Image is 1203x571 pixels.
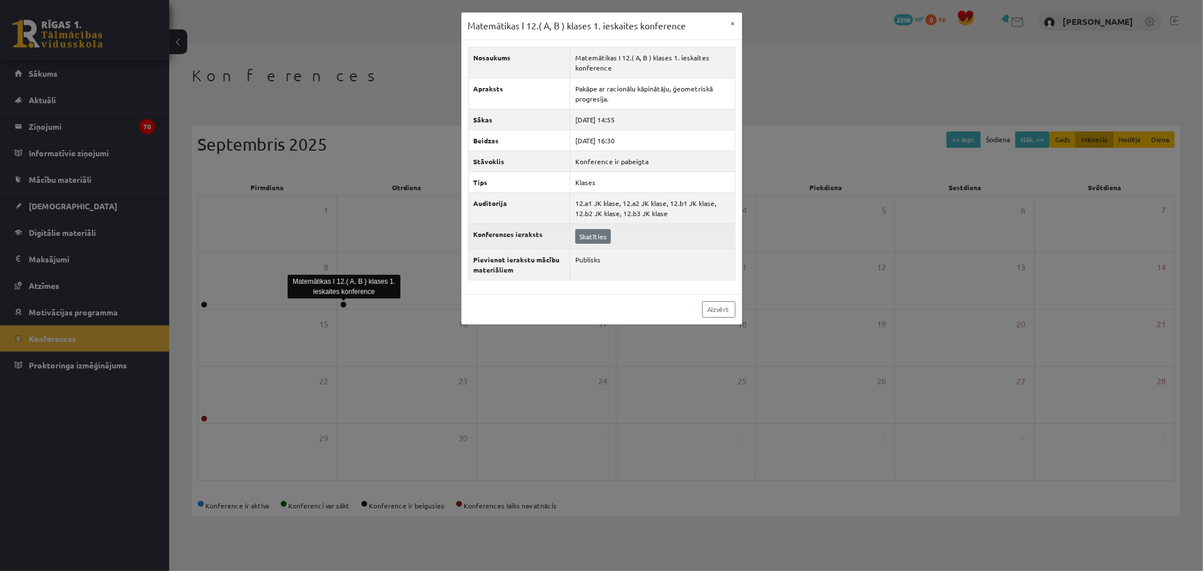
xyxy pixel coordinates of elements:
[570,47,735,78] td: Matemātikas I 12.( A, B ) klases 1. ieskaites konference
[468,151,570,172] th: Stāvoklis
[468,130,570,151] th: Beidzas
[468,192,570,223] th: Auditorija
[468,249,570,280] th: Pievienot ierakstu mācību materiāliem
[575,229,611,244] a: Skatīties
[468,223,570,249] th: Konferences ieraksts
[468,19,686,33] h3: Matemātikas I 12.( A, B ) klases 1. ieskaites konference
[468,78,570,109] th: Apraksts
[570,78,735,109] td: Pakāpe ar racionālu kāpinātāju, ģeometriskā progresija.
[570,192,735,223] td: 12.a1 JK klase, 12.a2 JK klase, 12.b1 JK klase, 12.b2 JK klase, 12.b3 JK klase
[468,172,570,192] th: Tips
[724,12,742,34] button: ×
[570,249,735,280] td: Publisks
[468,109,570,130] th: Sākas
[468,47,570,78] th: Nosaukums
[570,151,735,172] td: Konference ir pabeigta
[288,275,400,298] div: Matemātikas I 12.( A, B ) klases 1. ieskaites konference
[702,301,735,318] a: Aizvērt
[570,130,735,151] td: [DATE] 16:30
[570,109,735,130] td: [DATE] 14:55
[570,172,735,192] td: Klases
